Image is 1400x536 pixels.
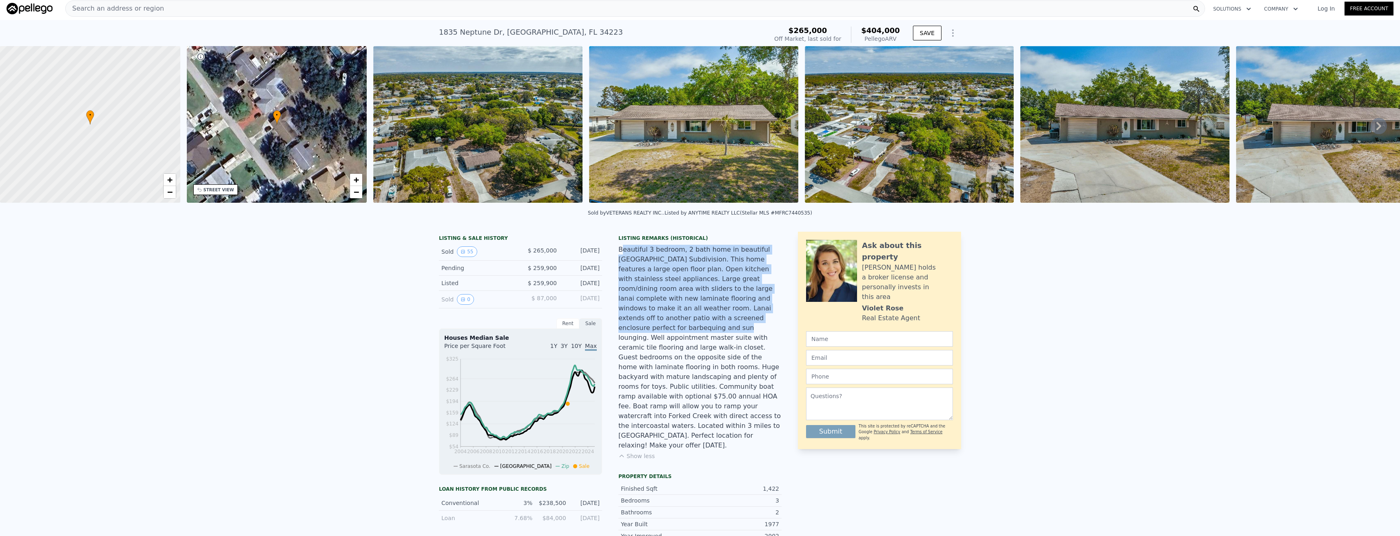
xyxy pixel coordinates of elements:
[439,235,602,243] div: LISTING & SALE HISTORY
[700,496,779,505] div: 3
[543,449,556,454] tspan: 2018
[774,35,841,43] div: Off Market, last sold for
[518,449,531,454] tspan: 2014
[167,175,172,185] span: +
[563,294,600,305] div: [DATE]
[861,35,900,43] div: Pellego ARV
[446,356,459,362] tspan: $325
[7,3,53,14] img: Pellego
[446,387,459,393] tspan: $229
[579,318,602,329] div: Sale
[1345,2,1393,16] a: Free Account
[528,280,557,286] span: $ 259,900
[505,449,518,454] tspan: 2012
[550,343,557,349] span: 1Y
[588,210,665,216] div: Sold by VETERANS REALTY INC. .
[556,318,579,329] div: Rent
[563,279,600,287] div: [DATE]
[862,313,920,323] div: Real Estate Agent
[528,247,557,254] span: $ 265,000
[1020,46,1229,203] img: Sale: 76059324 Parcel: 22552354
[528,265,557,271] span: $ 259,900
[618,235,782,241] div: Listing Remarks (Historical)
[441,499,499,507] div: Conventional
[700,508,779,516] div: 2
[805,46,1014,203] img: Sale: 76059324 Parcel: 22552354
[618,473,782,480] div: Property details
[492,449,505,454] tspan: 2010
[457,246,477,257] button: View historical data
[560,343,567,349] span: 3Y
[561,463,569,469] span: Zip
[789,26,827,35] span: $265,000
[441,264,514,272] div: Pending
[531,449,543,454] tspan: 2016
[86,110,94,124] div: •
[66,4,164,13] span: Search an address or region
[589,46,798,203] img: Sale: 76059324 Parcel: 22552354
[454,449,467,454] tspan: 2004
[480,449,492,454] tspan: 2008
[1207,2,1258,16] button: Solutions
[164,186,176,198] a: Zoom out
[806,331,953,347] input: Name
[457,294,474,305] button: View historical data
[862,263,953,302] div: [PERSON_NAME] holds a broker license and personally invests in this area
[618,245,782,450] div: Beautiful 3 bedroom, 2 bath home in beautiful [GEOGRAPHIC_DATA] Subdivision. This home features a...
[446,410,459,416] tspan: $159
[862,303,904,313] div: Violet Rose
[806,369,953,384] input: Phone
[571,343,582,349] span: 10Y
[164,174,176,186] a: Zoom in
[446,421,459,427] tspan: $124
[621,496,700,505] div: Bedrooms
[204,187,234,193] div: STREET VIEW
[444,334,597,342] div: Houses Median Sale
[621,485,700,493] div: Finished Sqft
[441,279,514,287] div: Listed
[582,449,594,454] tspan: 2024
[806,425,855,438] button: Submit
[618,452,655,460] button: Show less
[537,514,566,522] div: $84,000
[563,264,600,272] div: [DATE]
[569,449,582,454] tspan: 2022
[467,449,480,454] tspan: 2006
[350,174,362,186] a: Zoom in
[945,25,961,41] button: Show Options
[354,175,359,185] span: +
[910,430,942,434] a: Terms of Service
[441,246,514,257] div: Sold
[859,423,953,441] div: This site is protected by reCAPTCHA and the Google and apply.
[273,110,281,124] div: •
[700,485,779,493] div: 1,422
[441,294,514,305] div: Sold
[441,514,499,522] div: Loan
[446,376,459,382] tspan: $264
[571,514,600,522] div: [DATE]
[439,486,602,492] div: Loan history from public records
[532,295,557,301] span: $ 87,000
[273,111,281,119] span: •
[579,463,589,469] span: Sale
[86,111,94,119] span: •
[861,26,900,35] span: $404,000
[167,187,172,197] span: −
[806,350,953,365] input: Email
[563,246,600,257] div: [DATE]
[439,27,623,38] div: 1835 Neptune Dr , [GEOGRAPHIC_DATA] , FL 34223
[446,399,459,404] tspan: $194
[373,46,583,203] img: Sale: 76059324 Parcel: 22552354
[874,430,900,434] a: Privacy Policy
[913,26,941,40] button: SAVE
[449,444,459,450] tspan: $54
[354,187,359,197] span: −
[350,186,362,198] a: Zoom out
[1308,4,1345,13] a: Log In
[862,240,953,263] div: Ask about this property
[556,449,569,454] tspan: 2020
[571,499,600,507] div: [DATE]
[621,520,700,528] div: Year Built
[504,514,532,522] div: 7.68%
[444,342,521,355] div: Price per Square Foot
